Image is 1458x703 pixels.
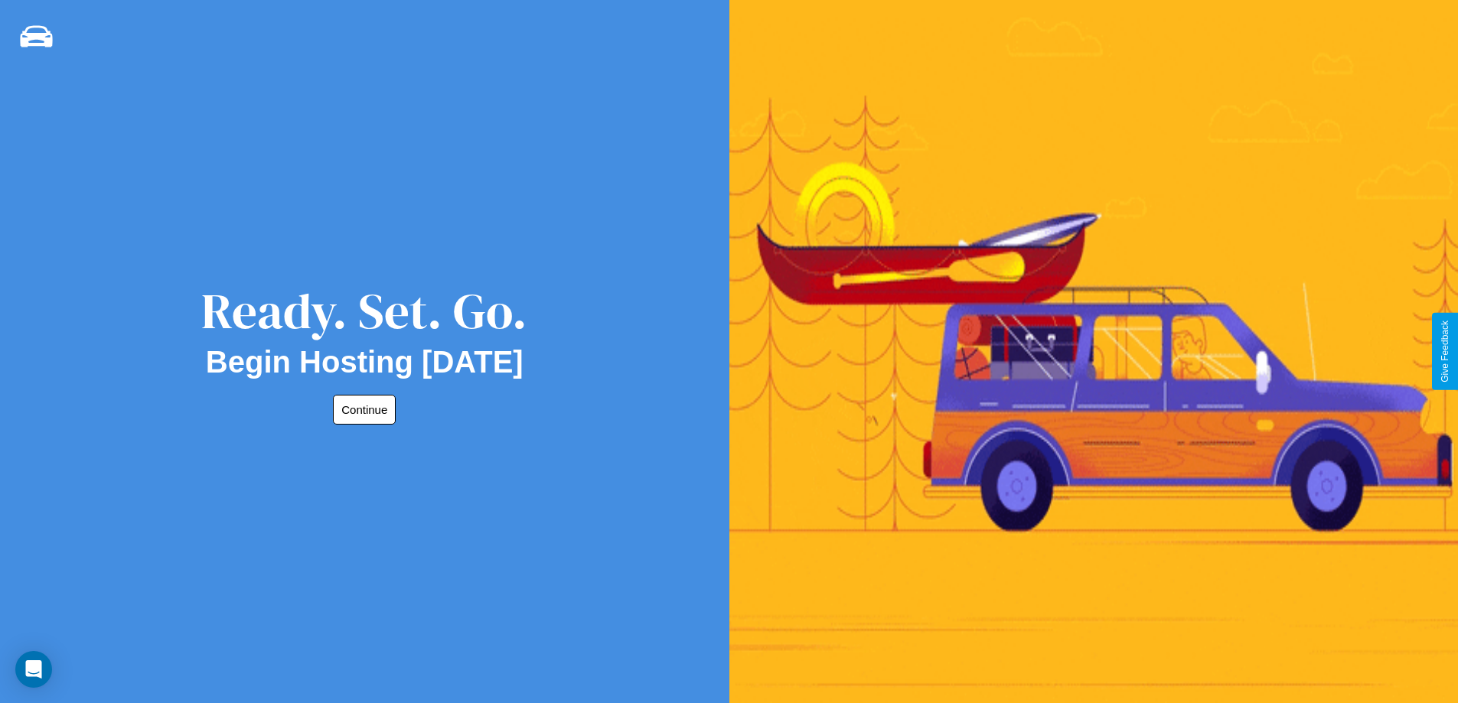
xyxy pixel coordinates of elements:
div: Give Feedback [1440,321,1450,382]
div: Open Intercom Messenger [15,651,52,688]
div: Ready. Set. Go. [201,277,527,345]
h2: Begin Hosting [DATE] [206,345,524,379]
button: Continue [333,395,396,425]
